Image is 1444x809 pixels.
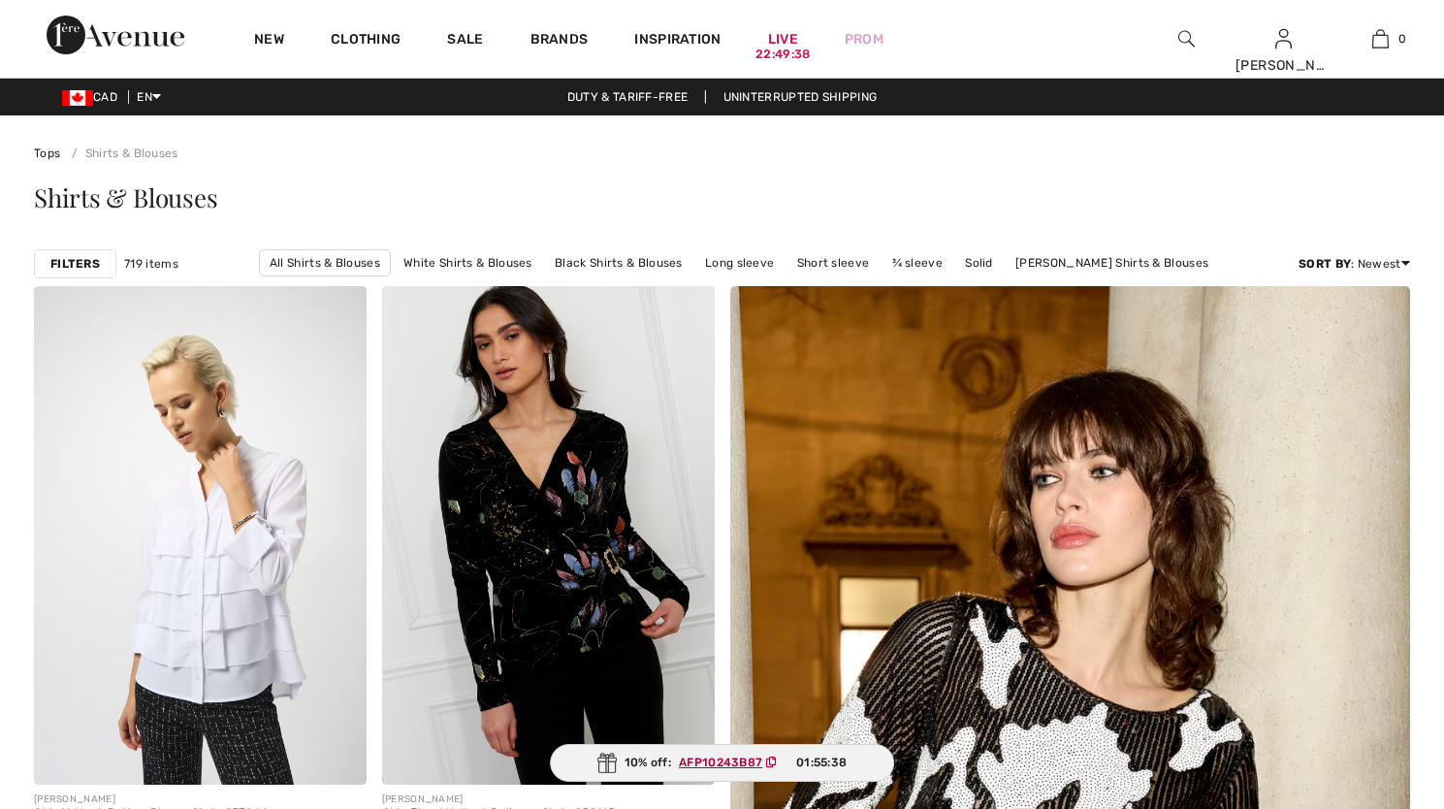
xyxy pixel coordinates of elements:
[796,754,847,771] span: 01:55:38
[34,286,367,785] img: Chic V-Neck Button Blouse Style 253944. Optic White
[1235,55,1331,76] div: [PERSON_NAME]
[1299,257,1351,271] strong: Sort By
[382,793,616,807] div: [PERSON_NAME]
[634,31,721,51] span: Inspiration
[882,250,952,275] a: ¾ sleeve
[679,756,762,769] ins: AFP10243B87
[394,250,542,275] a: White Shirts & Blouses
[259,249,391,276] a: All Shirts & Blouses
[34,793,267,807] div: [PERSON_NAME]
[34,146,60,160] a: Tops
[1275,29,1292,48] a: Sign In
[1299,255,1410,273] div: : Newest
[755,46,810,64] div: 22:49:38
[64,146,178,160] a: Shirts & Blouses
[1321,663,1425,712] iframe: Opens a widget where you can chat to one of our agents
[845,29,883,49] a: Prom
[124,255,178,273] span: 719 items
[254,31,284,51] a: New
[1372,27,1389,50] img: My Bag
[382,286,715,785] img: Chic Floral V-Neck Pullover Style 259165. Black/Multi
[530,31,589,51] a: Brands
[768,29,798,49] a: Live22:49:38
[1006,250,1218,275] a: [PERSON_NAME] Shirts & Blouses
[550,744,895,782] div: 10% off:
[545,250,692,275] a: Black Shirts & Blouses
[1398,30,1406,48] span: 0
[787,250,880,275] a: Short sleeve
[137,90,161,104] span: EN
[1178,27,1195,50] img: search the website
[597,753,617,773] img: Gift.svg
[34,180,217,214] span: Shirts & Blouses
[62,90,93,106] img: Canadian Dollar
[331,31,401,51] a: Clothing
[651,276,826,302] a: [PERSON_NAME] & Blouses
[955,250,1003,275] a: Solid
[1275,27,1292,50] img: My Info
[47,16,184,54] img: 1ère Avenue
[695,250,784,275] a: Long sleeve
[62,90,125,104] span: CAD
[50,255,100,273] strong: Filters
[447,31,483,51] a: Sale
[1332,27,1428,50] a: 0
